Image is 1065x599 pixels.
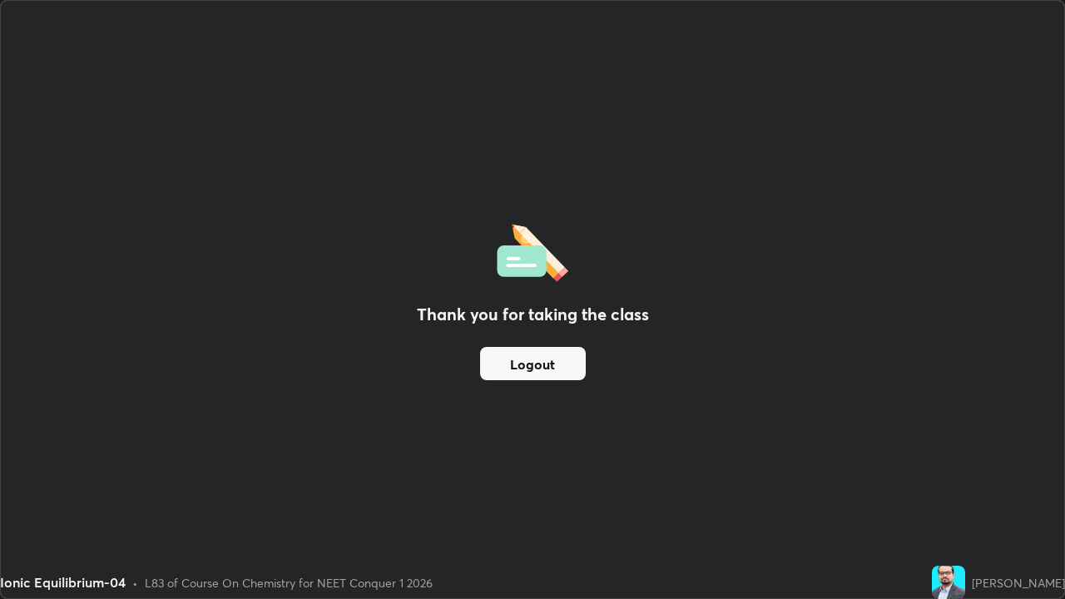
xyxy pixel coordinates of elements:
button: Logout [480,347,586,380]
img: offlineFeedback.1438e8b3.svg [497,219,568,282]
div: [PERSON_NAME] [972,574,1065,592]
div: • [132,574,138,592]
h2: Thank you for taking the class [417,302,649,327]
img: 575f463803b64d1597248aa6fa768815.jpg [932,566,965,599]
div: L83 of Course On Chemistry for NEET Conquer 1 2026 [145,574,433,592]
